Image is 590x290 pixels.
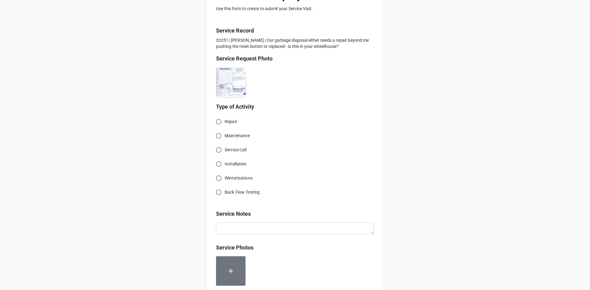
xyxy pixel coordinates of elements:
[225,133,250,139] span: Maintenance
[216,55,273,62] b: Service Request Photo
[216,243,254,252] label: Service Photos
[225,118,237,125] span: Repair
[216,210,251,218] label: Service Notes
[225,189,260,195] span: Back Flow Testing
[225,175,253,181] span: Winterizations
[216,37,374,49] p: 33251 | [PERSON_NAME] | Our garbage disposal either needs a repair beyond me pushing the reset bu...
[225,147,247,153] span: Service Call
[225,161,247,167] span: Installation
[216,102,254,111] label: Type of Activity
[216,68,246,97] img: Y1iQn3RPXU8rID8V0I63MLQYGWZM9bIFbWPjUYIivdI
[216,27,254,34] b: Service Record
[216,6,374,12] p: Use this form to create to submit your Service Visit.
